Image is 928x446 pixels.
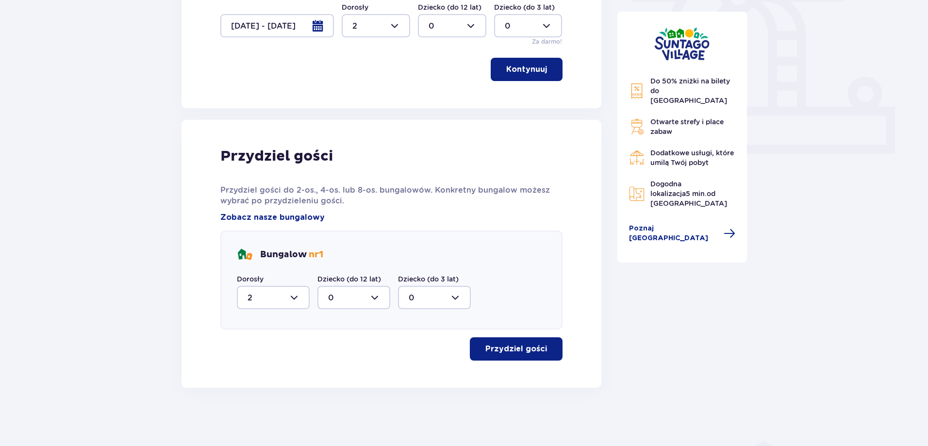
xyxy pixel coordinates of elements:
[342,2,368,12] label: Dorosły
[629,224,718,243] span: Poznaj [GEOGRAPHIC_DATA]
[237,247,252,263] img: bungalows Icon
[629,83,645,99] img: Discount Icon
[470,337,563,361] button: Przydziel gości
[654,27,710,61] img: Suntago Village
[650,180,727,207] span: Dogodna lokalizacja od [GEOGRAPHIC_DATA]
[650,149,734,166] span: Dodatkowe usługi, które umilą Twój pobyt
[506,64,547,75] p: Kontynuuj
[418,2,481,12] label: Dziecko (do 12 lat)
[491,58,563,81] button: Kontynuuj
[220,147,333,165] p: Przydziel gości
[317,274,381,284] label: Dziecko (do 12 lat)
[398,274,459,284] label: Dziecko (do 3 lat)
[309,249,323,260] span: nr 1
[532,37,562,46] p: Za darmo!
[686,190,707,198] span: 5 min.
[237,274,264,284] label: Dorosły
[220,185,563,206] p: Przydziel gości do 2-os., 4-os. lub 8-os. bungalowów. Konkretny bungalow możesz wybrać po przydzi...
[629,186,645,201] img: Map Icon
[650,118,724,135] span: Otwarte strefy i place zabaw
[485,344,547,354] p: Przydziel gości
[629,150,645,165] img: Restaurant Icon
[629,119,645,134] img: Grill Icon
[260,249,323,261] p: Bungalow
[220,212,325,223] a: Zobacz nasze bungalowy
[629,224,736,243] a: Poznaj [GEOGRAPHIC_DATA]
[650,77,730,104] span: Do 50% zniżki na bilety do [GEOGRAPHIC_DATA]
[494,2,555,12] label: Dziecko (do 3 lat)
